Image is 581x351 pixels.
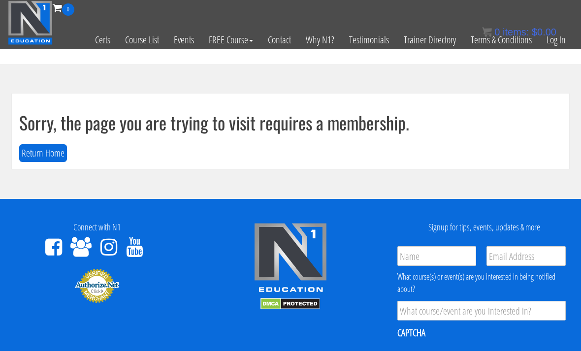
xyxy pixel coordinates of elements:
div: What course(s) or event(s) are you interested in being notified about? [397,271,566,295]
img: n1-edu-logo [254,223,327,295]
span: 0 [494,27,500,37]
a: Trainer Directory [396,16,463,64]
input: Name [397,246,477,266]
img: n1-education [8,0,53,45]
span: $ [532,27,537,37]
button: Return Home [19,144,67,162]
img: icon11.png [482,27,492,37]
img: Authorize.Net Merchant - Click to Verify [75,268,119,303]
bdi: 0.00 [532,27,556,37]
a: Testimonials [342,16,396,64]
input: Email Address [486,246,566,266]
a: Course List [118,16,166,64]
a: Log In [539,16,573,64]
span: 0 [62,3,74,16]
h4: Signup for tips, events, updates & more [395,223,574,232]
a: Events [166,16,201,64]
h1: Sorry, the page you are trying to visit requires a membership. [19,113,562,132]
a: Why N1? [298,16,342,64]
h4: Connect with N1 [7,223,186,232]
a: FREE Course [201,16,260,64]
label: CAPTCHA [397,326,425,339]
a: 0 [53,1,74,14]
a: Terms & Conditions [463,16,539,64]
span: items: [503,27,529,37]
a: Certs [88,16,118,64]
img: DMCA.com Protection Status [260,298,320,310]
a: Contact [260,16,298,64]
a: 0 items: $0.00 [482,27,556,37]
input: What course/event are you interested in? [397,301,566,320]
